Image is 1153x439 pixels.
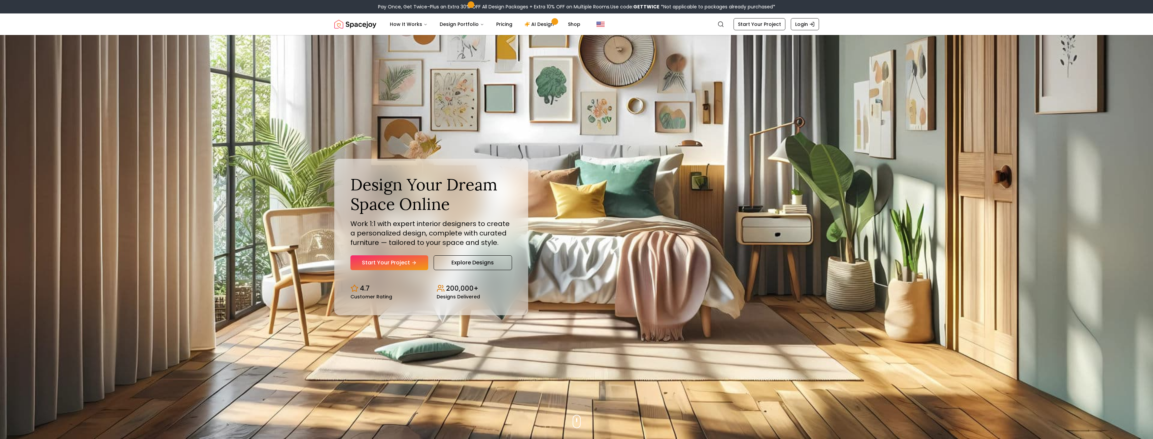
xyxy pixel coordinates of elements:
[659,3,775,10] span: *Not applicable to packages already purchased*
[350,175,512,214] h1: Design Your Dream Space Online
[378,3,775,10] div: Pay Once, Get Twice-Plus an Extra 30% OFF All Design Packages + Extra 10% OFF on Multiple Rooms.
[350,294,392,299] small: Customer Rating
[610,3,659,10] span: Use code:
[437,294,480,299] small: Designs Delivered
[791,18,819,30] a: Login
[434,255,512,270] a: Explore Designs
[734,18,785,30] a: Start Your Project
[434,17,489,31] button: Design Portfolio
[384,17,586,31] nav: Main
[597,20,605,28] img: United States
[519,17,561,31] a: AI Design
[350,219,512,247] p: Work 1:1 with expert interior designers to create a personalized design, complete with curated fu...
[360,284,370,293] p: 4.7
[384,17,433,31] button: How It Works
[334,17,376,31] a: Spacejoy
[350,255,428,270] a: Start Your Project
[491,17,518,31] a: Pricing
[334,13,819,35] nav: Global
[350,278,512,299] div: Design stats
[633,3,659,10] b: GETTWICE
[334,17,376,31] img: Spacejoy Logo
[563,17,586,31] a: Shop
[446,284,478,293] p: 200,000+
